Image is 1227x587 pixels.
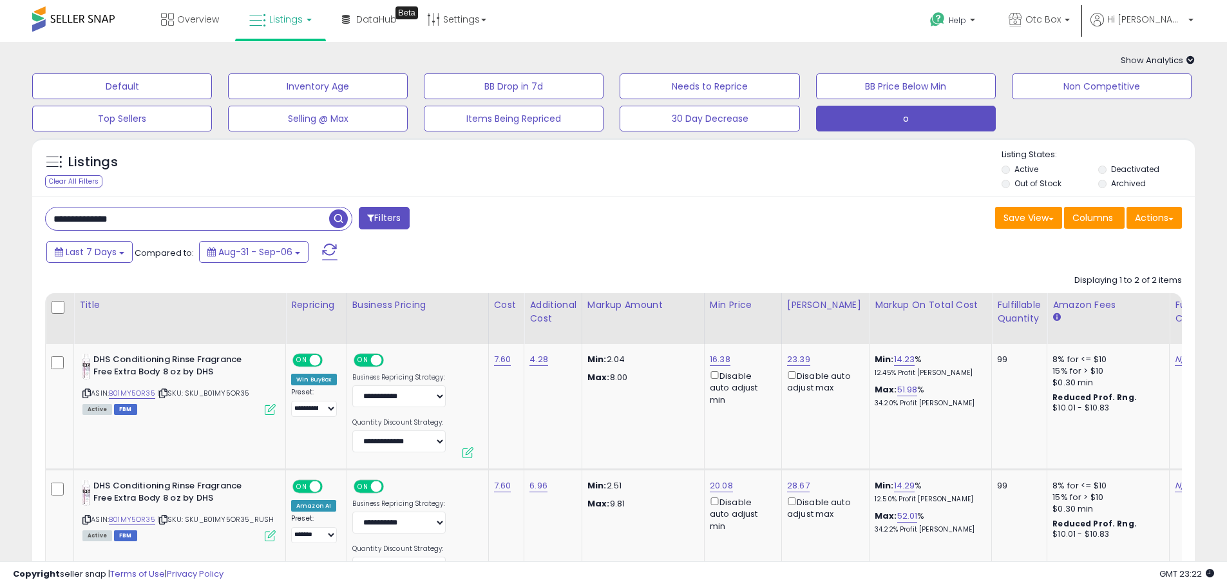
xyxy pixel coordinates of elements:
div: ASIN: [82,354,276,414]
div: Cost [494,298,519,312]
button: o [816,106,996,131]
a: 23.39 [787,353,810,366]
span: All listings currently available for purchase on Amazon [82,530,112,541]
div: [PERSON_NAME] [787,298,864,312]
strong: Max: [587,371,610,383]
button: 30 Day Decrease [620,106,799,131]
button: BB Drop in 7d [424,73,604,99]
span: Help [949,15,966,26]
p: Listing States: [1002,149,1195,161]
div: % [875,510,982,534]
span: ON [294,481,310,492]
span: FBM [114,404,137,415]
a: 16.38 [710,353,730,366]
strong: Copyright [13,568,60,580]
div: Fulfillable Quantity [997,298,1042,325]
span: Otc Box [1025,13,1061,26]
div: Preset: [291,388,337,417]
label: Quantity Discount Strategy: [352,418,446,427]
div: % [875,384,982,408]
a: 14.23 [894,353,915,366]
label: Business Repricing Strategy: [352,499,446,508]
img: 31YMpJmat4L._SL40_.jpg [82,480,90,506]
a: 51.98 [897,383,918,396]
div: $10.01 - $10.83 [1052,529,1159,540]
b: Min: [875,479,894,492]
div: $10.01 - $10.83 [1052,403,1159,414]
div: Win BuyBox [291,374,337,385]
a: Terms of Use [110,568,165,580]
div: Markup Amount [587,298,699,312]
div: Repricing [291,298,341,312]
button: Save View [995,207,1062,229]
button: Default [32,73,212,99]
div: Preset: [291,514,337,543]
b: Reduced Prof. Rng. [1052,518,1137,529]
b: Max: [875,510,897,522]
button: Actions [1127,207,1182,229]
span: 2025-09-14 23:22 GMT [1159,568,1214,580]
div: % [875,480,982,504]
div: Disable auto adjust min [710,369,772,406]
div: Amazon Fees [1052,298,1164,312]
button: Aug-31 - Sep-06 [199,241,309,263]
div: 99 [997,480,1037,492]
span: Show Analytics [1121,54,1195,66]
strong: Min: [587,353,607,365]
button: Filters [359,207,409,229]
div: Disable auto adjust max [787,369,859,394]
span: | SKU: SKU_B01MY5OR35 [157,388,250,398]
div: Disable auto adjust max [787,495,859,520]
span: DataHub [356,13,397,26]
span: FBM [114,530,137,541]
p: 12.50% Profit [PERSON_NAME] [875,495,982,504]
a: 4.28 [529,353,548,366]
span: Listings [269,13,303,26]
label: Archived [1111,178,1146,189]
button: Non Competitive [1012,73,1192,99]
span: OFF [381,481,402,492]
p: 34.22% Profit [PERSON_NAME] [875,525,982,534]
a: Hi [PERSON_NAME] [1090,13,1194,42]
label: Deactivated [1111,164,1159,175]
a: Help [920,2,988,42]
span: Columns [1072,211,1113,224]
button: Inventory Age [228,73,408,99]
div: 8% for <= $10 [1052,354,1159,365]
b: Reduced Prof. Rng. [1052,392,1137,403]
a: 14.29 [894,479,915,492]
span: ON [294,355,310,366]
button: Items Being Repriced [424,106,604,131]
div: Tooltip anchor [395,6,418,19]
a: 20.08 [710,479,733,492]
div: Additional Cost [529,298,576,325]
b: DHS Conditioning Rinse Fragrance Free Extra Body 8 oz by DHS [93,480,250,507]
span: OFF [321,481,341,492]
div: Title [79,298,280,312]
button: Needs to Reprice [620,73,799,99]
div: seller snap | | [13,568,224,581]
div: ASIN: [82,480,276,540]
div: 15% for > $10 [1052,492,1159,503]
a: 52.01 [897,510,918,523]
div: Min Price [710,298,776,312]
label: Active [1014,164,1038,175]
div: Markup on Total Cost [875,298,986,312]
button: Last 7 Days [46,241,133,263]
div: Amazon AI [291,500,336,512]
div: Clear All Filters [45,175,102,188]
p: 2.51 [587,480,694,492]
span: OFF [381,355,402,366]
label: Business Repricing Strategy: [352,373,446,382]
p: 8.00 [587,372,694,383]
div: 99 [997,354,1037,365]
span: | SKU: SKU_B01MY5OR35_RUSH [157,514,274,524]
p: 2.04 [587,354,694,365]
div: Disable auto adjust min [710,495,772,532]
i: Get Help [929,12,946,28]
small: Amazon Fees. [1052,312,1060,323]
a: 7.60 [494,479,511,492]
div: Displaying 1 to 2 of 2 items [1074,274,1182,287]
p: 9.81 [587,498,694,510]
strong: Min: [587,479,607,492]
